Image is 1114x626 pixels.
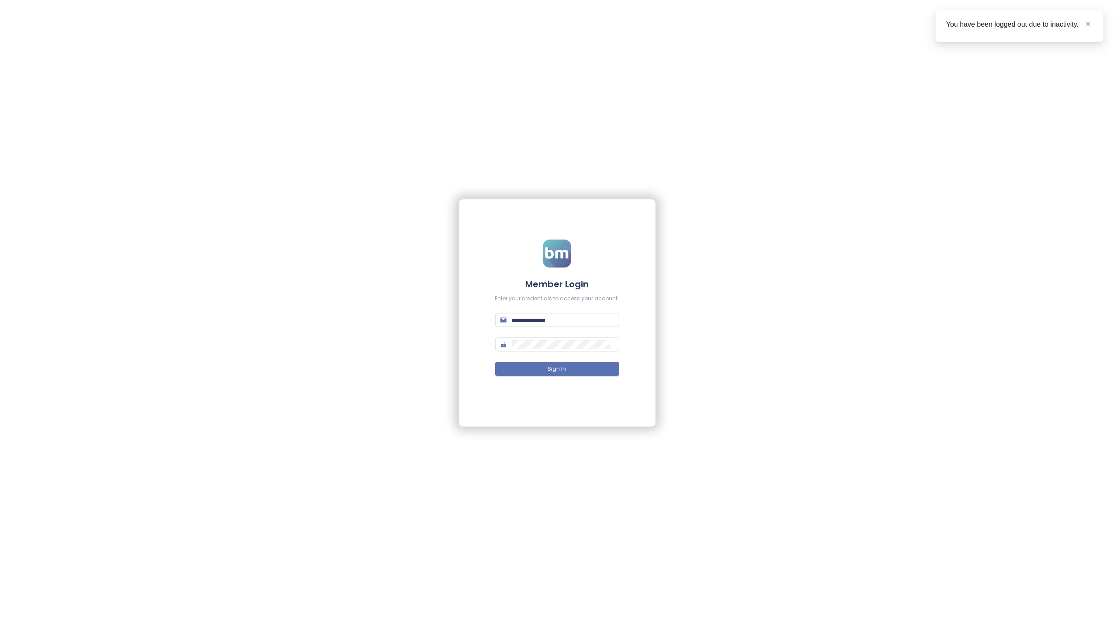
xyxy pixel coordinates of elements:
[495,295,619,303] div: Enter your credentials to access your account.
[1085,21,1091,27] span: close
[495,278,619,290] h4: Member Login
[543,240,571,268] img: logo
[548,365,566,373] span: Sign In
[500,341,507,348] span: lock
[495,362,619,376] button: Sign In
[946,19,1093,30] div: You have been logged out due to inactivity.
[500,317,507,323] span: mail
